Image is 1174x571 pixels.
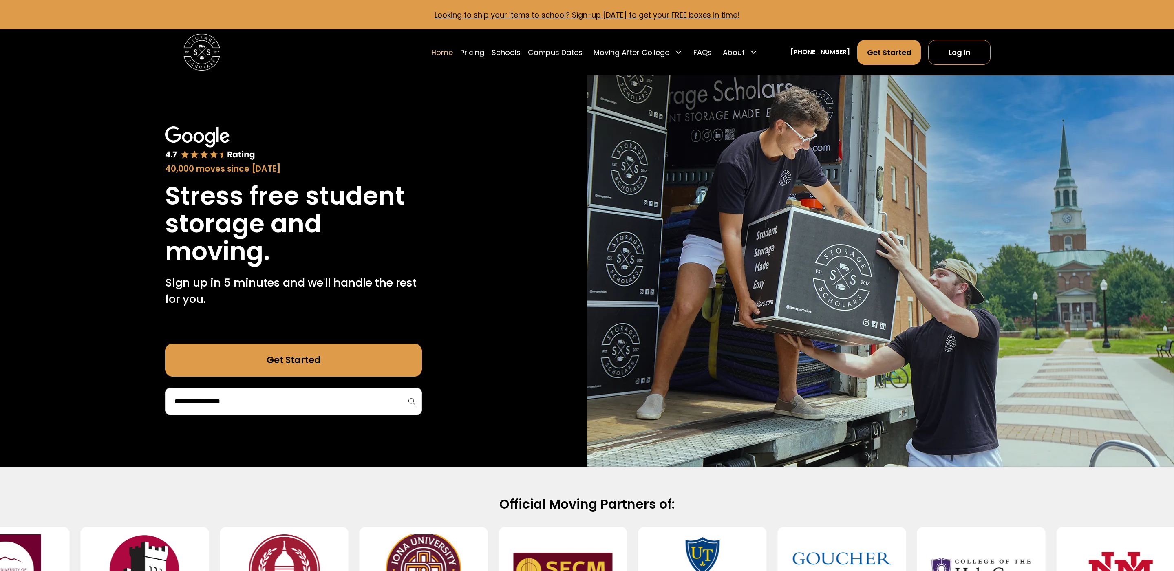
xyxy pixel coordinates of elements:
[183,34,220,71] img: Storage Scholars main logo
[857,40,921,65] a: Get Started
[790,47,850,57] a: [PHONE_NUMBER]
[435,10,740,20] a: Looking to ship your items to school? Sign-up [DATE] to get your FREE boxes in time!
[165,344,422,377] a: Get Started
[693,40,712,65] a: FAQs
[723,47,745,58] div: About
[293,496,880,513] h2: Official Moving Partners of:
[165,182,422,265] h1: Stress free student storage and moving.
[594,47,669,58] div: Moving After College
[183,34,220,71] a: home
[719,40,761,65] div: About
[165,275,422,308] p: Sign up in 5 minutes and we'll handle the rest for you.
[165,126,255,161] img: Google 4.7 star rating
[928,40,991,65] a: Log In
[492,40,521,65] a: Schools
[431,40,453,65] a: Home
[590,40,686,65] div: Moving After College
[587,75,1174,467] img: Storage Scholars makes moving and storage easy.
[165,163,422,175] div: 40,000 moves since [DATE]
[460,40,484,65] a: Pricing
[528,40,583,65] a: Campus Dates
